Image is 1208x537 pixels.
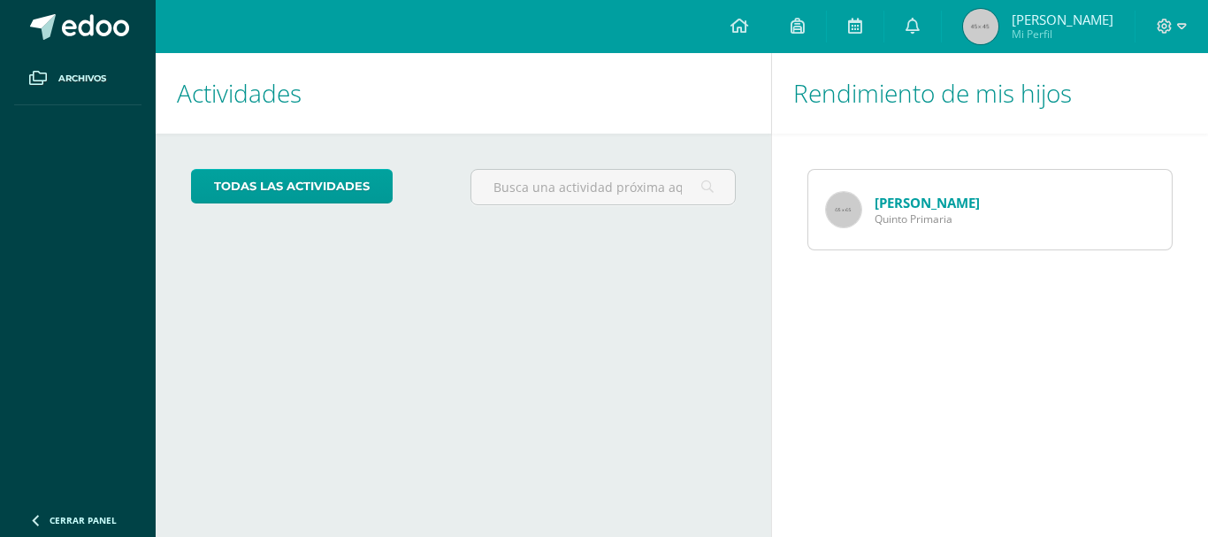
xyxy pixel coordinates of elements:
input: Busca una actividad próxima aquí... [471,170,735,204]
a: [PERSON_NAME] [875,194,980,211]
span: Archivos [58,72,106,86]
h1: Rendimiento de mis hijos [793,53,1188,134]
img: 65x65 [826,192,861,227]
span: Quinto Primaria [875,211,980,226]
span: Cerrar panel [50,514,117,526]
img: 45x45 [963,9,998,44]
span: Mi Perfil [1012,27,1113,42]
a: todas las Actividades [191,169,393,203]
span: [PERSON_NAME] [1012,11,1113,28]
a: Archivos [14,53,141,105]
h1: Actividades [177,53,750,134]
